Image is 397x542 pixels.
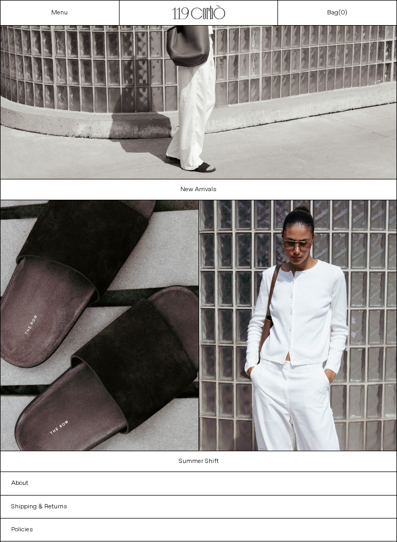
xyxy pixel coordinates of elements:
[1,519,396,541] a: Policies
[1,179,397,200] a: New Arrivals
[340,9,345,17] span: 0
[1,472,396,494] a: About
[51,9,68,17] a: Menu
[340,9,347,17] span: )
[1,496,396,518] a: Shipping & Returns
[1,451,397,472] a: Summer Shift
[327,8,347,18] a: Bag()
